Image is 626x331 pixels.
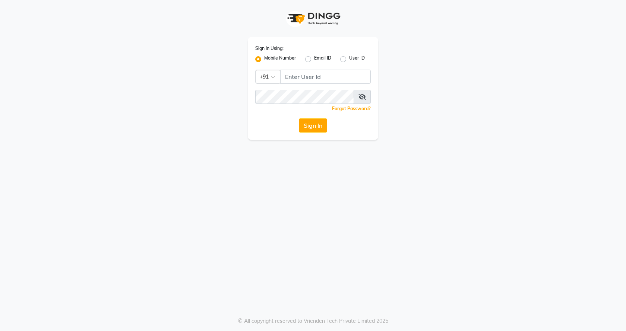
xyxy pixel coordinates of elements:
[280,70,371,84] input: Username
[264,55,296,64] label: Mobile Number
[314,55,331,64] label: Email ID
[299,118,327,133] button: Sign In
[255,90,354,104] input: Username
[349,55,365,64] label: User ID
[283,7,343,29] img: logo1.svg
[255,45,284,52] label: Sign In Using:
[332,106,371,111] a: Forgot Password?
